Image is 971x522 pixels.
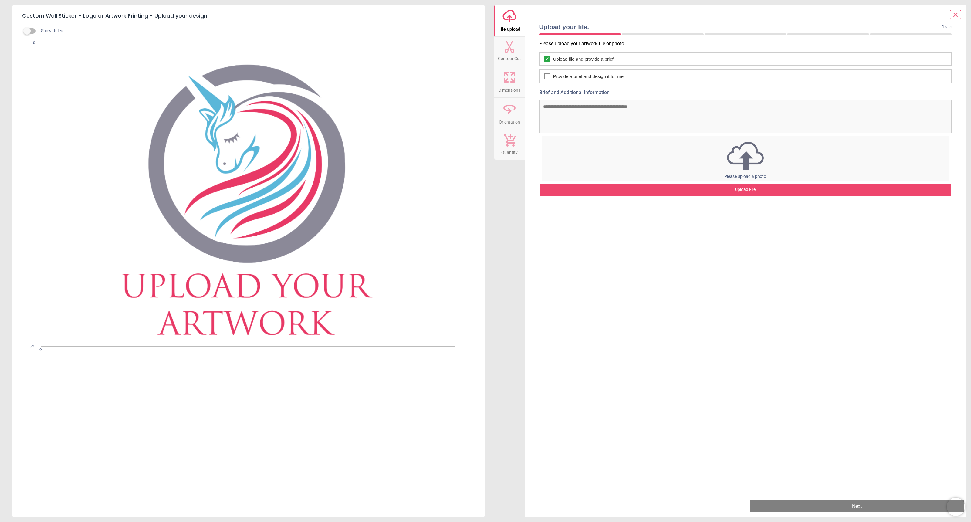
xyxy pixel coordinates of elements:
[27,27,485,35] div: Show Rulers
[29,344,35,349] span: cm
[24,40,35,46] span: 0
[724,174,766,179] span: Please upload a photo
[499,23,520,32] span: File Upload
[553,73,624,80] span: Provide a brief and design it for me
[942,24,952,29] span: 1 of 5
[947,498,965,516] iframe: Brevo live chat
[494,98,525,129] button: Orientation
[494,66,525,97] button: Dimensions
[498,53,521,62] span: Contour Cut
[539,22,942,31] span: Upload your file.
[539,40,957,47] p: Please upload your artwork file or photo.
[750,500,964,512] button: Next
[542,140,949,171] img: upload icon
[494,37,525,66] button: Contour Cut
[539,89,952,96] label: Brief and Additional Information
[494,5,525,36] button: File Upload
[22,10,475,22] h5: Custom Wall Sticker - Logo or Artwork Printing - Upload your design
[38,347,42,351] span: 0
[499,116,520,125] span: Orientation
[501,147,518,156] span: Quantity
[494,129,525,160] button: Quantity
[553,56,614,62] span: Upload file and provide a brief
[499,84,520,93] span: Dimensions
[540,184,952,196] div: Upload File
